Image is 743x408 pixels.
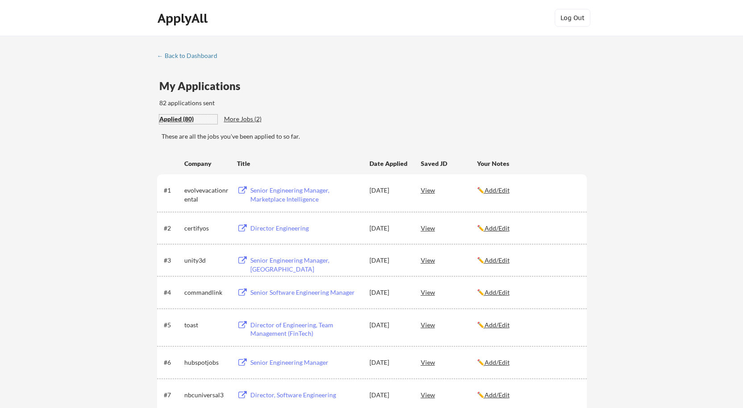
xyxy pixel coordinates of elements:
div: [DATE] [369,186,409,195]
div: View [421,182,477,198]
div: nbcuniversal3 [184,391,229,400]
div: #3 [164,256,181,265]
div: View [421,220,477,236]
div: Saved JD [421,155,477,171]
div: [DATE] [369,358,409,367]
div: View [421,354,477,370]
div: [DATE] [369,321,409,330]
div: View [421,317,477,333]
div: Applied (80) [159,115,217,124]
div: evolvevacationrental [184,186,229,203]
div: Senior Engineering Manager, Marketplace Intelligence [250,186,361,203]
div: View [421,284,477,300]
div: Company [184,159,229,168]
div: ✏️ [477,321,579,330]
div: ← Back to Dashboard [157,53,224,59]
div: Director of Engineering, Team Management (FinTech) [250,321,361,338]
div: #2 [164,224,181,233]
div: View [421,387,477,403]
div: More Jobs (2) [224,115,290,124]
div: 82 applications sent [159,99,332,107]
div: ✏️ [477,288,579,297]
div: toast [184,321,229,330]
div: ✏️ [477,256,579,265]
div: [DATE] [369,391,409,400]
div: commandlink [184,288,229,297]
div: [DATE] [369,288,409,297]
div: Title [237,159,361,168]
div: Your Notes [477,159,579,168]
div: ✏️ [477,391,579,400]
u: Add/Edit [485,186,510,194]
div: Director, Software Engineering [250,391,361,400]
div: [DATE] [369,224,409,233]
div: #4 [164,288,181,297]
u: Add/Edit [485,288,510,296]
div: [DATE] [369,256,409,265]
a: ← Back to Dashboard [157,52,224,61]
div: certifyos [184,224,229,233]
div: Senior Engineering Manager, [GEOGRAPHIC_DATA] [250,256,361,273]
div: View [421,252,477,268]
div: My Applications [159,81,248,91]
u: Add/Edit [485,256,510,264]
div: These are all the jobs you've been applied to so far. [162,132,587,141]
div: ✏️ [477,186,579,195]
u: Add/Edit [485,359,510,366]
div: hubspotjobs [184,358,229,367]
u: Add/Edit [485,321,510,329]
div: unity3d [184,256,229,265]
div: ✏️ [477,358,579,367]
div: #1 [164,186,181,195]
u: Add/Edit [485,391,510,399]
div: Director Engineering [250,224,361,233]
div: These are job applications we think you'd be a good fit for, but couldn't apply you to automatica... [224,115,290,124]
div: Senior Software Engineering Manager [250,288,361,297]
button: Log Out [555,9,590,27]
div: #7 [164,391,181,400]
div: ✏️ [477,224,579,233]
div: Date Applied [369,159,409,168]
div: ApplyAll [158,11,210,26]
div: #6 [164,358,181,367]
div: These are all the jobs you've been applied to so far. [159,115,217,124]
div: Senior Engineering Manager [250,358,361,367]
u: Add/Edit [485,224,510,232]
div: #5 [164,321,181,330]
